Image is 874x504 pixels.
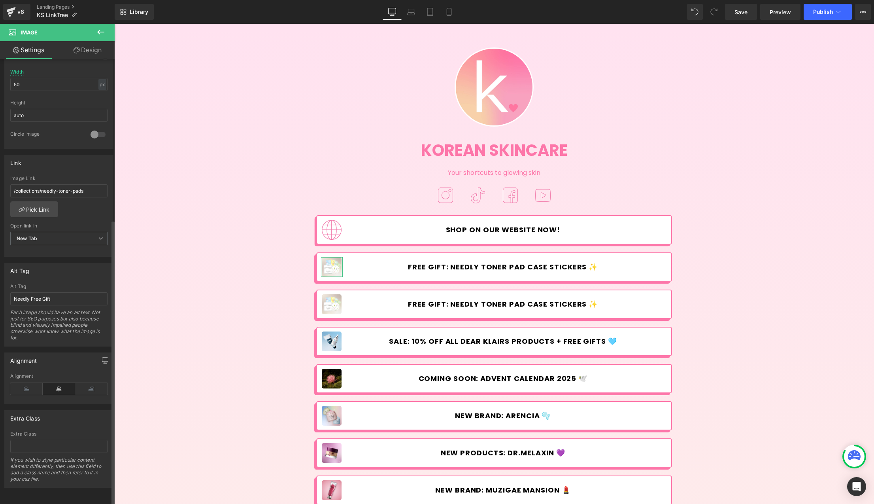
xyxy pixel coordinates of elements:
button: Publish [804,4,852,20]
a: Landing Pages [37,4,115,10]
div: Each image should have an alt text. Not just for SEO purposes but also because blind and visually... [10,309,108,346]
a: Desktop [383,4,402,20]
span: Preview [770,8,791,16]
div: Extra Class [10,411,40,422]
a: New Library [115,4,154,20]
button: Redo [706,4,722,20]
a: Mobile [440,4,459,20]
div: v6 [16,7,26,17]
span: Save [734,8,748,16]
a: v6 [3,4,30,20]
div: px [98,79,106,90]
div: Width [10,69,24,75]
span: Image [21,29,38,36]
div: Image Link [10,176,108,181]
input: https://your-shop.myshopify.com [10,184,108,197]
b: New Tab [17,235,37,241]
div: Alt Tag [10,284,108,289]
div: Link [10,155,21,166]
span: Publish [813,9,833,15]
input: auto [10,109,108,122]
a: Pick Link [10,201,58,217]
div: Alignment [10,353,37,364]
span: KS LinkTree [37,12,68,18]
div: Open Intercom Messenger [847,477,866,496]
div: Alt Tag [10,263,29,274]
div: Circle Image [10,131,83,139]
div: Height [10,100,108,106]
span: Library [130,8,148,15]
div: Alignment [10,373,108,379]
input: auto [10,78,108,91]
a: Design [59,41,116,59]
a: Laptop [402,4,421,20]
div: Extra Class [10,431,108,437]
div: Open link In [10,223,108,229]
div: If you wish to style particular content element differently, then use this field to add a class n... [10,457,108,487]
button: Undo [687,4,703,20]
button: More [855,4,871,20]
input: Your alt tags go here [10,292,108,305]
a: Preview [760,4,800,20]
a: Tablet [421,4,440,20]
